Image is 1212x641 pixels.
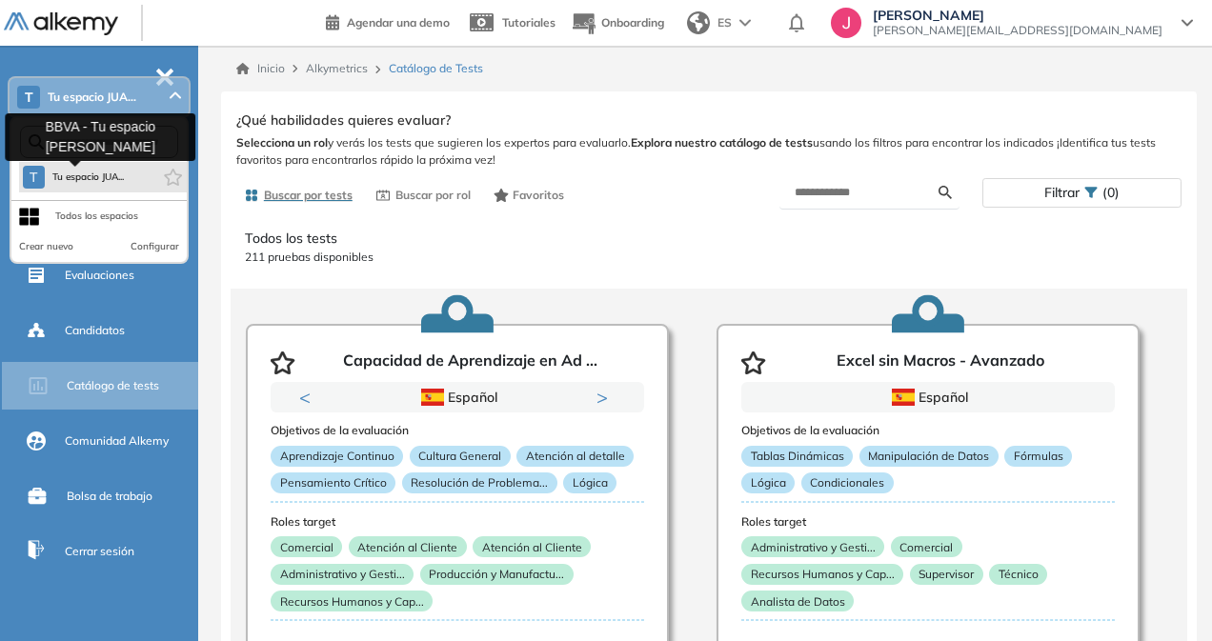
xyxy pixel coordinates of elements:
[25,90,33,105] span: T
[271,515,644,529] h3: Roles target
[801,472,894,493] p: Condicionales
[264,187,353,204] span: Buscar por tests
[1117,550,1212,641] iframe: Chat Widget
[465,412,480,415] button: 2
[236,60,285,77] a: Inicio
[4,12,118,36] img: Logo
[271,472,395,493] p: Pensamiento Crítico
[859,446,999,467] p: Manipulación de Datos
[368,179,478,211] button: Buscar por rol
[65,322,125,339] span: Candidatos
[19,239,73,254] button: Crear nuevo
[67,377,159,394] span: Catálogo de tests
[421,389,444,406] img: ESP
[601,15,664,30] span: Onboarding
[271,446,403,467] p: Aprendizaje Continuo
[989,564,1047,585] p: Técnico
[434,412,457,415] button: 1
[1004,446,1072,467] p: Fórmulas
[65,543,134,560] span: Cerrar sesión
[739,19,751,27] img: arrow
[306,61,368,75] span: Alkymetrics
[873,23,1162,38] span: [PERSON_NAME][EMAIL_ADDRESS][DOMAIN_NAME]
[389,60,483,77] span: Catálogo de Tests
[326,10,450,32] a: Agendar una demo
[516,446,634,467] p: Atención al detalle
[473,536,591,557] p: Atención al Cliente
[236,179,360,211] button: Buscar por tests
[236,110,451,130] span: ¿Qué habilidades quieres evaluar?
[65,267,134,284] span: Evaluaciones
[741,472,795,493] p: Lógica
[245,249,1173,266] p: 211 pruebas disponibles
[513,187,564,204] span: Favoritos
[809,387,1047,408] div: Español
[271,424,644,437] h3: Objetivos de la evaluación
[502,15,555,30] span: Tutoriales
[741,424,1115,437] h3: Objetivos de la evaluación
[52,170,125,185] span: Tu espacio JUA...
[236,135,328,150] b: Selecciona un rol
[873,8,1162,23] span: [PERSON_NAME]
[236,134,1182,169] span: y verás los tests que sugieren los expertos para evaluarlo. usando los filtros para encontrar los...
[402,472,557,493] p: Resolución de Problema...
[271,564,414,585] p: Administrativo y Gesti...
[571,3,664,44] button: Onboarding
[271,591,433,611] p: Recursos Humanos y Cap...
[741,446,853,467] p: Tablas Dinámicas
[349,536,467,557] p: Atención al Cliente
[65,432,169,450] span: Comunidad Alkemy
[910,564,983,585] p: Supervisor
[338,387,576,408] div: Español
[837,351,1044,374] p: Excel sin Macros - Avanzado
[741,564,903,585] p: Recursos Humanos y Cap...
[631,135,813,150] b: Explora nuestro catálogo de tests
[892,389,915,406] img: ESP
[596,388,616,407] button: Next
[741,591,854,611] p: Analista de Datos
[1102,179,1120,207] span: (0)
[741,536,884,557] p: Administrativo y Gesti...
[1117,550,1212,641] div: Widget de chat
[67,488,152,505] span: Bolsa de trabajo
[717,14,732,31] span: ES
[131,239,179,254] button: Configurar
[245,229,1173,249] p: Todos los tests
[741,515,1115,529] h3: Roles target
[299,388,318,407] button: Previous
[30,170,37,185] span: T
[48,90,136,105] span: Tu espacio JUA...
[1044,179,1080,207] span: Filtrar
[5,113,195,161] div: BBVA - Tu espacio [PERSON_NAME]
[891,536,962,557] p: Comercial
[271,536,342,557] p: Comercial
[687,11,710,34] img: world
[486,179,573,211] button: Favoritos
[343,351,597,374] p: Capacidad de Aprendizaje en Ad ...
[563,472,616,493] p: Lógica
[347,15,450,30] span: Agendar una demo
[395,187,471,204] span: Buscar por rol
[55,209,138,224] div: Todos los espacios
[420,564,574,585] p: Producción y Manufactu...
[410,446,511,467] p: Cultura General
